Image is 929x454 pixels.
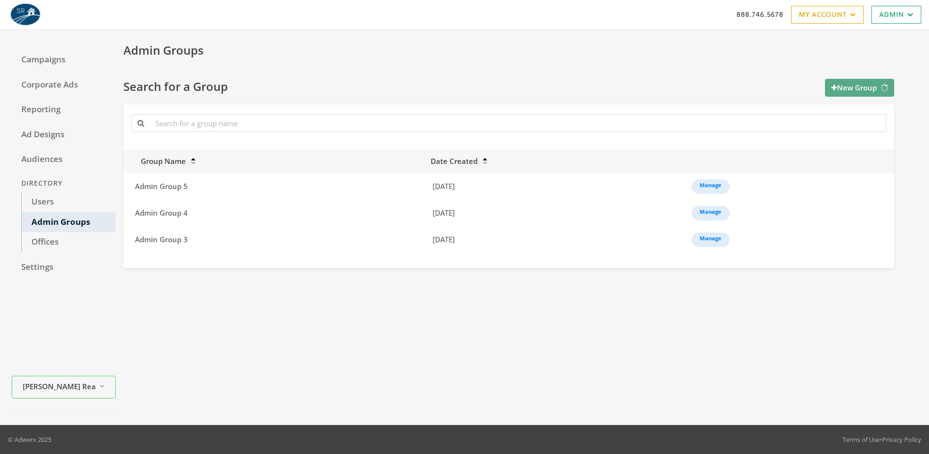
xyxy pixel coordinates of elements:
[21,192,116,212] a: Users
[12,175,116,192] div: Directory
[135,181,188,191] span: Admin Group 5
[431,156,478,166] span: Date Created
[791,6,864,24] a: My Account
[425,173,686,200] td: [DATE]
[12,75,116,95] a: Corporate Ads
[12,100,116,120] a: Reporting
[150,114,886,132] input: Search for a group name
[825,79,894,97] button: New Group
[23,381,95,392] span: [PERSON_NAME] Realty
[736,9,783,19] a: 888.746.5678
[12,376,116,399] button: [PERSON_NAME] Realty
[137,119,144,127] i: Search for a group name
[691,233,730,247] a: Manage
[123,41,204,59] span: Admin Groups
[691,179,730,194] a: Manage
[8,435,51,444] p: © Adwerx 2025
[12,125,116,145] a: Ad Designs
[425,200,686,226] td: [DATE]
[12,149,116,170] a: Audiences
[882,435,921,444] a: Privacy Policy
[21,232,116,252] a: Offices
[129,156,186,166] span: Group Name
[871,6,921,24] a: Admin
[123,79,228,97] span: Search for a Group
[842,435,880,444] a: Terms of Use
[691,206,730,220] a: Manage
[21,212,116,233] a: Admin Groups
[135,234,188,244] span: Admin Group 3
[135,208,188,218] span: Admin Group 4
[425,226,686,253] td: [DATE]
[12,50,116,70] a: Campaigns
[842,435,921,444] div: •
[8,2,43,27] img: Adwerx
[12,257,116,278] a: Settings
